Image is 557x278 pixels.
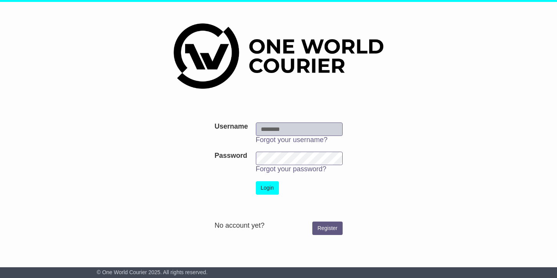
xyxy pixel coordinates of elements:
[97,269,208,275] span: © One World Courier 2025. All rights reserved.
[256,165,327,173] a: Forgot your password?
[256,136,328,144] a: Forgot your username?
[214,152,247,160] label: Password
[174,23,383,89] img: One World
[214,222,342,230] div: No account yet?
[214,122,248,131] label: Username
[256,181,279,195] button: Login
[312,222,342,235] a: Register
